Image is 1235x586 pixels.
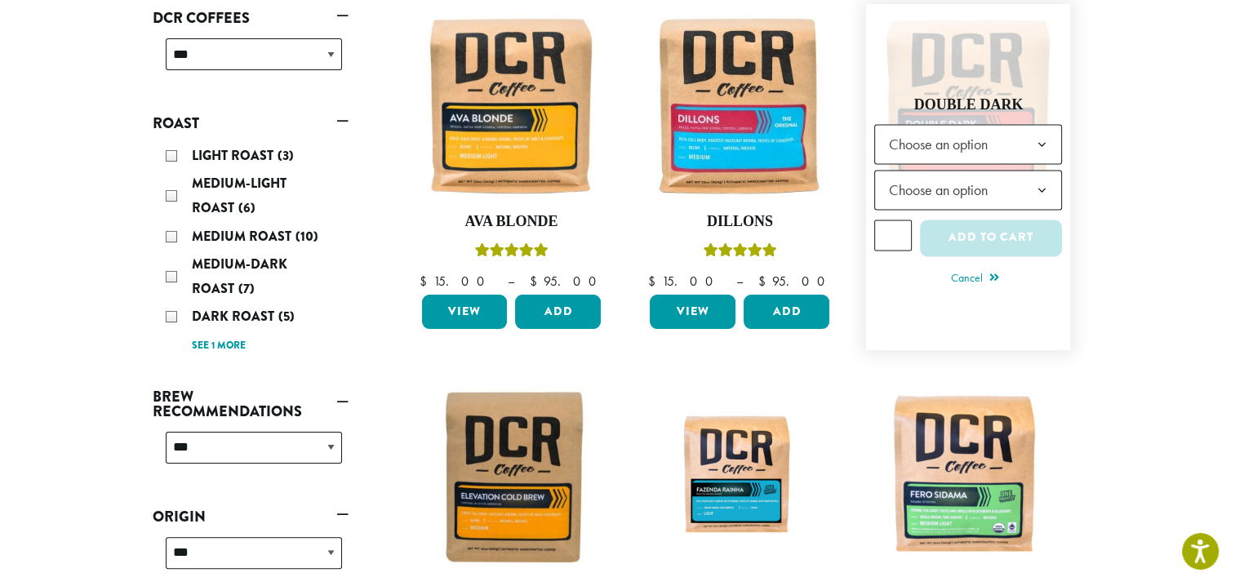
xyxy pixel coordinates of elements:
[646,406,833,547] img: Fazenda-Rainha_12oz_Mockup.jpg
[153,425,349,483] div: Brew Recommendations
[507,273,513,290] span: –
[474,241,548,265] div: Rated 5.00 out of 5
[874,12,1062,342] a: Rated 4.50 out of 5
[278,307,295,326] span: (5)
[882,128,1003,160] span: Choose an option
[646,12,833,200] img: Dillons-12oz-300x300.jpg
[757,273,832,290] bdi: 95.00
[238,198,255,217] span: (6)
[646,213,833,231] h4: Dillons
[418,12,606,288] a: Ava BlondeRated 5.00 out of 5
[192,255,287,298] span: Medium-Dark Roast
[735,273,742,290] span: –
[757,273,771,290] span: $
[153,503,349,531] a: Origin
[153,137,349,363] div: Roast
[418,213,606,231] h4: Ava Blonde
[920,220,1062,256] button: Add to cart
[529,273,603,290] bdi: 95.00
[882,174,1003,206] span: Choose an option
[192,338,246,354] a: See 1 more
[417,12,605,200] img: Ava-Blonde-12oz-1-300x300.jpg
[192,146,278,165] span: Light Roast
[422,295,508,329] a: View
[153,383,349,425] a: Brew Recommendations
[192,227,295,246] span: Medium Roast
[874,124,1062,164] span: Choose an option
[153,4,349,32] a: DCR Coffees
[874,220,912,251] input: Product quantity
[529,273,543,290] span: $
[417,383,605,570] img: Elevation-Cold-Brew-300x300.jpg
[703,241,776,265] div: Rated 5.00 out of 5
[192,174,287,217] span: Medium-Light Roast
[874,96,1062,114] h4: Double Dark
[153,109,349,137] a: Roast
[874,383,1062,570] img: DCR-Fero-Sidama-Coffee-Bag-2019-300x300.png
[744,295,829,329] button: Add
[419,273,491,290] bdi: 15.00
[192,307,278,326] span: Dark Roast
[515,295,601,329] button: Add
[874,170,1062,210] span: Choose an option
[238,279,255,298] span: (7)
[647,273,720,290] bdi: 15.00
[646,12,833,288] a: DillonsRated 5.00 out of 5
[419,273,433,290] span: $
[278,146,294,165] span: (3)
[650,295,735,329] a: View
[153,32,349,90] div: DCR Coffees
[951,267,999,290] a: Cancel
[647,273,661,290] span: $
[295,227,318,246] span: (10)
